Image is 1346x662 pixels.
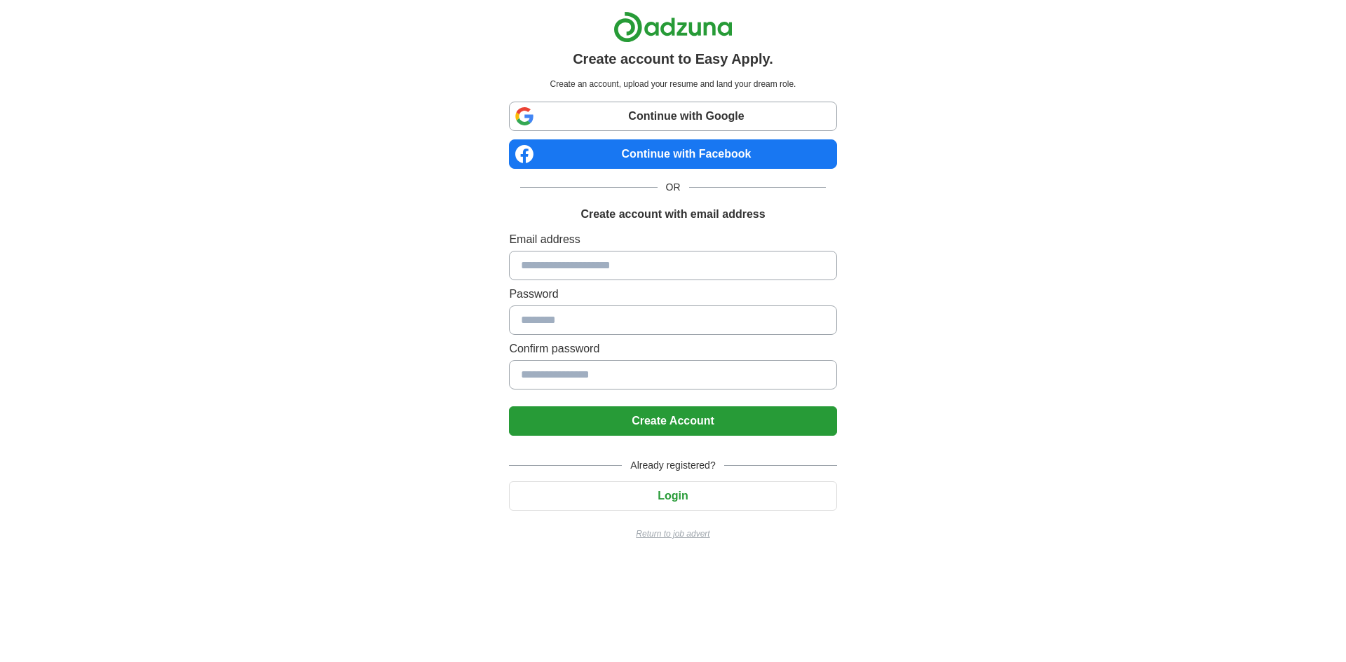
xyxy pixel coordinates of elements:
[509,406,836,436] button: Create Account
[509,481,836,511] button: Login
[509,102,836,131] a: Continue with Google
[512,78,834,90] p: Create an account, upload your resume and land your dream role.
[580,206,765,223] h1: Create account with email address
[658,180,689,195] span: OR
[509,231,836,248] label: Email address
[613,11,733,43] img: Adzuna logo
[573,48,773,69] h1: Create account to Easy Apply.
[622,458,723,473] span: Already registered?
[509,340,836,357] label: Confirm password
[509,139,836,169] a: Continue with Facebook
[509,527,836,540] a: Return to job advert
[509,286,836,303] label: Password
[509,490,836,502] a: Login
